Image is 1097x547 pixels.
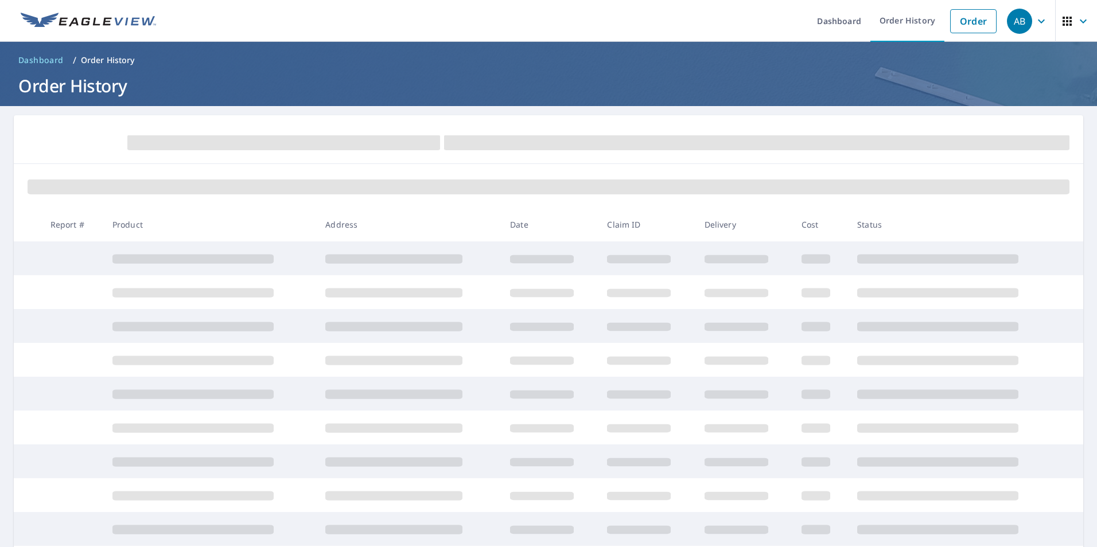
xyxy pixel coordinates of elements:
th: Product [103,208,317,241]
th: Date [501,208,598,241]
div: AB [1007,9,1032,34]
img: EV Logo [21,13,156,30]
th: Claim ID [598,208,695,241]
span: Dashboard [18,54,64,66]
th: Address [316,208,501,241]
th: Delivery [695,208,792,241]
li: / [73,53,76,67]
th: Status [848,208,1061,241]
a: Order [950,9,997,33]
p: Order History [81,54,135,66]
nav: breadcrumb [14,51,1083,69]
h1: Order History [14,74,1083,97]
th: Cost [792,208,848,241]
th: Report # [41,208,103,241]
a: Dashboard [14,51,68,69]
